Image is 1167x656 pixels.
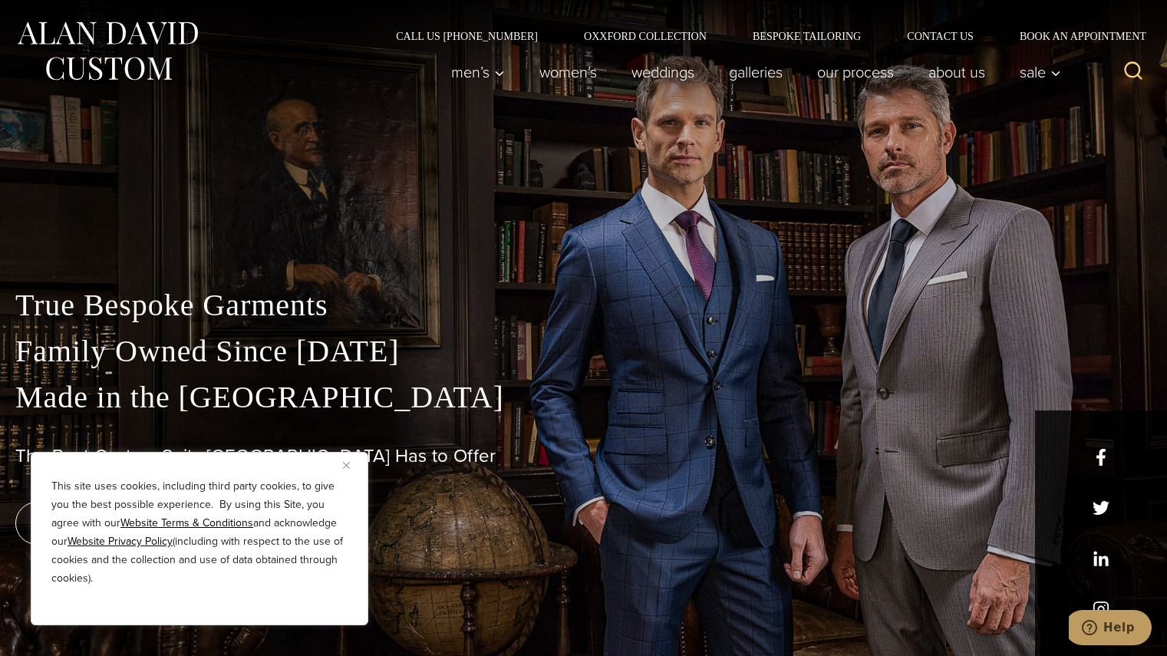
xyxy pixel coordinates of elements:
nav: Primary Navigation [434,57,1070,87]
a: Website Privacy Policy [68,533,173,549]
a: Bespoke Tailoring [730,31,884,41]
nav: Secondary Navigation [373,31,1152,41]
a: Galleries [712,57,800,87]
a: book an appointment [15,502,230,545]
a: About Us [912,57,1003,87]
a: Book an Appointment [997,31,1152,41]
button: Close [343,456,361,474]
img: Alan David Custom [15,17,199,85]
img: Close [343,462,350,469]
button: View Search Form [1115,54,1152,91]
a: Women’s [523,57,615,87]
button: Sale sub menu toggle [1003,57,1070,87]
a: Our Process [800,57,912,87]
button: Men’s sub menu toggle [434,57,523,87]
p: True Bespoke Garments Family Owned Since [DATE] Made in the [GEOGRAPHIC_DATA] [15,282,1152,420]
iframe: Opens a widget where you can chat to one of our agents [1069,610,1152,648]
a: weddings [615,57,712,87]
p: This site uses cookies, including third party cookies, to give you the best possible experience. ... [51,477,348,588]
a: Website Terms & Conditions [120,515,253,531]
a: Contact Us [884,31,997,41]
a: Oxxford Collection [561,31,730,41]
a: Call Us [PHONE_NUMBER] [373,31,561,41]
h1: The Best Custom Suits [GEOGRAPHIC_DATA] Has to Offer [15,445,1152,467]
